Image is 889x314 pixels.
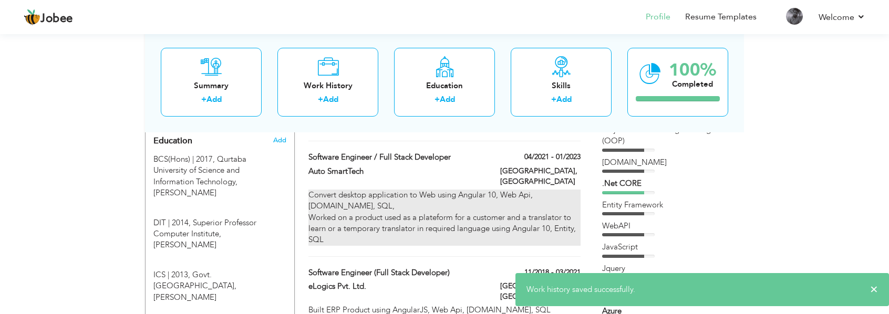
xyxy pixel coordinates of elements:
div: Completed [669,78,716,89]
div: ICS, 2013 [146,254,294,303]
div: DIT, 2014 [146,202,294,251]
img: jobee.io [24,9,40,26]
a: Add [323,94,338,104]
div: BCS(Hons), 2017 [146,154,294,199]
label: + [318,94,323,105]
label: + [201,94,206,105]
div: WebAPI [602,221,733,232]
a: Add [206,94,222,104]
span: Jobee [40,13,73,25]
img: Profile Img [786,8,803,25]
label: [GEOGRAPHIC_DATA], [GEOGRAPHIC_DATA] [500,166,581,187]
div: Jquery [602,263,733,274]
div: Education [402,80,487,91]
div: ADO.Net [602,157,733,168]
div: Object-Oriented Programming (OOP) [602,124,733,147]
div: Summary [169,80,253,91]
span: Qurtaba University of Science and Information Technology, [PERSON_NAME] [153,154,246,198]
label: + [551,94,556,105]
span: Superior Professor Computer Institute, [PERSON_NAME] [153,217,256,250]
span: Govt. [GEOGRAPHIC_DATA], [PERSON_NAME] [153,269,236,302]
label: 11/2018 - 03/2021 [524,267,581,278]
a: Jobee [24,9,73,26]
div: 100% [669,61,716,78]
div: Skills [519,80,603,91]
span: DIT, Superior Professor Computer Institute, 2014 [153,217,191,228]
a: Resume Templates [685,11,757,23]
label: [GEOGRAPHIC_DATA], [GEOGRAPHIC_DATA] [500,281,581,302]
span: Education [153,137,192,146]
label: Software Engineer (Full Stack Developer) [308,267,485,278]
div: Convert desktop application to Web using Angular 10, Web Api, [DOMAIN_NAME], SQL, Worked on a pro... [308,190,581,246]
div: Work History [286,80,370,91]
div: Entity Framework [602,200,733,211]
a: Welcome [819,11,865,24]
span: Add [273,135,286,145]
label: Auto SmartTech [308,166,485,177]
a: Add [440,94,455,104]
span: BCS(Hons), Qurtaba University of Science and Information Technology, 2017 [153,154,215,164]
span: × [870,284,878,295]
div: .Net CORE [602,178,733,189]
a: Profile [646,11,670,23]
label: Software Engineer / Full Stack Developer [308,152,485,163]
label: 04/2021 - 01/2023 [524,152,581,162]
span: Work history saved successfully. [526,284,635,295]
span: ICS, Govt. Boys Degree College, 2013 [153,269,190,280]
label: + [435,94,440,105]
div: JavaScript [602,242,733,253]
a: Add [556,94,572,104]
label: eLogics Pvt. Ltd. [308,281,485,292]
